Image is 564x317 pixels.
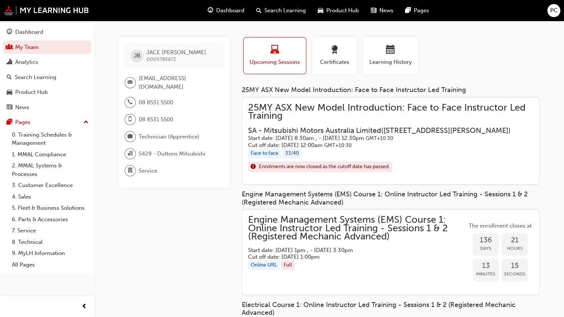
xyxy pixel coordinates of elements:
a: Analytics [3,55,92,69]
h5: Cut off date: [DATE] 12:00am [248,142,522,149]
span: JB [134,52,141,60]
span: laptop-icon [270,45,279,55]
span: news-icon [371,6,376,15]
span: Minutes [473,270,499,278]
span: award-icon [330,45,339,55]
button: PC [547,4,560,17]
span: Engine Management Systems (EMS) Course 1: Online Instructor Led Training - Sessions 1 & 2 (Regist... [248,216,467,241]
span: S428 - Duttons Mitsubishi [139,150,205,158]
div: Electrical Course 1: Online Instructor Led Training - Sessions 1 & 2 (Registered Mechanic Advanced) [242,301,540,317]
span: Seconds [502,270,528,278]
span: car-icon [7,89,12,96]
div: Face to face [248,148,281,158]
a: 0. Training Schedules & Management [9,129,92,149]
span: prev-icon [82,302,87,311]
a: 6. Parts & Accessories [9,214,92,225]
div: Online URL [248,260,280,270]
span: organisation-icon [128,149,133,158]
span: mobile-icon [128,115,133,124]
a: 9. MyLH Information [9,248,92,259]
span: JACE [PERSON_NAME] [146,49,206,56]
a: My Team [3,40,92,54]
a: 2. MMAL Systems & Processes [9,160,92,180]
div: News [15,103,29,112]
a: 1. MMAL Compliance [9,149,92,160]
span: guage-icon [208,6,213,15]
button: Upcoming Sessions [243,37,306,74]
div: Full [281,260,295,270]
h5: Start date: [DATE] 8:30am , - [DATE] 12:30pm [248,135,522,142]
a: Dashboard [3,25,92,39]
a: News [3,101,92,114]
span: email-icon [128,78,133,88]
span: 136 [473,236,499,245]
div: Search Learning [15,73,56,82]
span: Certificates [318,58,351,66]
span: 25MY ASX New Model Introduction: Face to Face Instructor Led Training [248,104,534,120]
span: news-icon [7,104,12,111]
span: Learning History [368,58,413,66]
span: 21 [502,236,528,245]
span: calendar-icon [386,45,395,55]
button: DashboardMy TeamAnalyticsSearch LearningProduct HubNews [3,24,92,115]
span: News [379,6,393,15]
span: PC [550,6,558,15]
span: briefcase-icon [128,132,133,141]
span: Service [139,167,157,175]
div: Dashboard [15,28,43,36]
span: Upcoming Sessions [249,58,300,66]
span: car-icon [318,6,323,15]
button: Pages [3,115,92,129]
a: 7. Service [9,225,92,236]
a: Search Learning [3,71,92,84]
span: chart-icon [7,59,12,66]
a: 5. Fleet & Business Solutions [9,202,92,214]
button: Certificates [312,37,357,74]
span: The enrollment closes at [467,222,534,230]
span: Technician (Apprentice) [139,133,199,141]
span: Search Learning [264,6,306,15]
span: 08 8531 5500 [139,115,173,124]
span: search-icon [256,6,261,15]
a: Engine Management Systems (EMS) Course 1: Online Instructor Led Training - Sessions 1 & 2 (Regist... [248,216,534,289]
span: pages-icon [405,6,411,15]
a: search-iconSearch Learning [250,3,312,18]
span: guage-icon [7,29,12,36]
span: 13 [473,262,499,270]
span: Australian Central Daylight Time GMT+10:30 [366,135,393,141]
div: Analytics [15,58,38,66]
a: pages-iconPages [399,3,435,18]
span: Pages [414,6,429,15]
span: Australian Central Daylight Time GMT+10:30 [324,142,352,148]
div: 33 / 40 [283,148,301,158]
span: phone-icon [128,98,133,107]
span: 08 8531 5500 [139,98,173,107]
span: department-icon [128,166,133,176]
a: car-iconProduct Hub [312,3,365,18]
span: search-icon [7,74,12,81]
a: news-iconNews [365,3,399,18]
span: pages-icon [7,119,12,126]
span: Enrolments are now closed as the cutoff date has passed. [259,163,390,171]
a: Product Hub [3,85,92,99]
a: guage-iconDashboard [202,3,250,18]
span: Days [473,244,499,253]
div: Pages [15,118,30,127]
span: up-icon [83,118,89,127]
span: [EMAIL_ADDRESS][DOMAIN_NAME] [139,74,218,91]
span: 0005795671 [146,56,176,62]
div: 25MY ASX New Model Introduction: Face to Face Instructor Led Training [242,86,540,94]
span: Hours [502,244,528,253]
button: Learning History [363,37,418,74]
a: 3. Customer Excellence [9,180,92,191]
span: Dashboard [216,6,244,15]
a: All Pages [9,259,92,271]
span: Product Hub [326,6,359,15]
div: Engine Management Systems (EMS) Course 1: Online Instructor Led Training - Sessions 1 & 2 (Regist... [242,190,540,206]
span: 15 [502,262,528,270]
a: 8. Technical [9,236,92,248]
img: mmal [4,6,89,15]
h5: Start date: [DATE] 1pm , - [DATE] 3:30pm [248,247,455,254]
span: exclaim-icon [251,162,256,172]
